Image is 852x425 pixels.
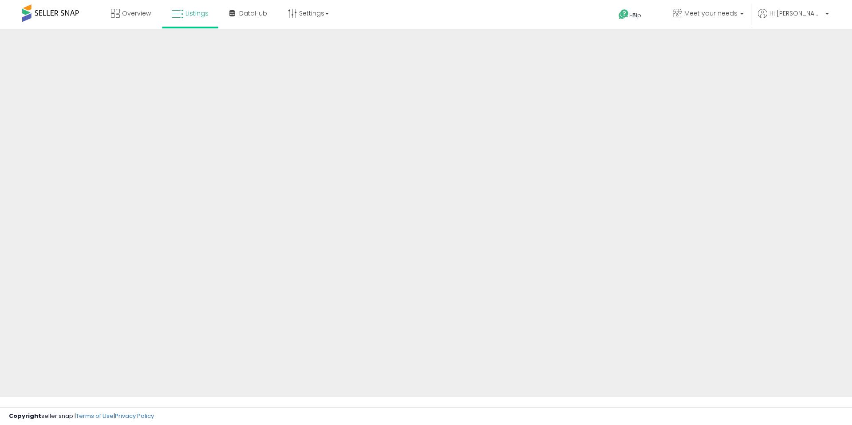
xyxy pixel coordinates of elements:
[185,9,209,18] span: Listings
[769,9,823,18] span: Hi [PERSON_NAME]
[611,2,659,29] a: Help
[629,12,641,19] span: Help
[122,9,151,18] span: Overview
[758,9,829,29] a: Hi [PERSON_NAME]
[684,9,738,18] span: Meet your needs
[239,9,267,18] span: DataHub
[618,9,629,20] i: Get Help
